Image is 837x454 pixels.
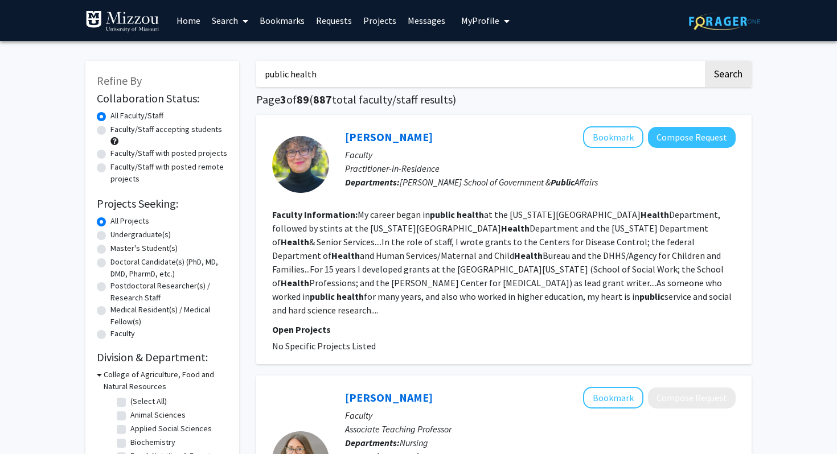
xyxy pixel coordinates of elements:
[337,291,364,302] b: health
[97,73,142,88] span: Refine By
[256,61,703,87] input: Search Keywords
[310,1,358,40] a: Requests
[110,256,228,280] label: Doctoral Candidate(s) (PhD, MD, DMD, PharmD, etc.)
[85,10,159,33] img: University of Missouri Logo
[110,280,228,304] label: Postdoctoral Researcher(s) / Research Staff
[297,92,309,106] span: 89
[110,328,135,340] label: Faculty
[104,369,228,393] h3: College of Agriculture, Food and Natural Resources
[110,110,163,122] label: All Faculty/Staff
[110,242,178,254] label: Master's Student(s)
[345,422,736,436] p: Associate Teaching Professor
[402,1,451,40] a: Messages
[256,93,752,106] h1: Page of ( total faculty/staff results)
[272,323,736,336] p: Open Projects
[551,176,575,188] b: Public
[641,209,669,220] b: Health
[110,161,228,185] label: Faculty/Staff with posted remote projects
[97,197,228,211] h2: Projects Seeking:
[430,209,455,220] b: public
[345,148,736,162] p: Faculty
[310,291,335,302] b: public
[345,408,736,422] p: Faculty
[206,1,254,40] a: Search
[501,222,530,234] b: Health
[583,126,643,148] button: Add Lisa Schwartz to Bookmarks
[705,61,752,87] button: Search
[648,387,736,408] button: Compose Request to Miriam Butler
[281,277,309,288] b: Health
[457,209,484,220] b: health
[110,123,222,135] label: Faculty/Staff accepting students
[110,304,228,328] label: Medical Resident(s) / Medical Fellow(s)
[689,13,760,30] img: ForagerOne Logo
[254,1,310,40] a: Bookmarks
[110,229,171,241] label: Undergraduate(s)
[345,437,400,448] b: Departments:
[583,387,643,408] button: Add Miriam Butler to Bookmarks
[272,209,732,316] fg-read-more: My career began in at the [US_STATE][GEOGRAPHIC_DATA] Department, followed by stints at the [US_S...
[97,92,228,105] h2: Collaboration Status:
[272,209,358,220] b: Faculty Information:
[461,15,499,26] span: My Profile
[514,250,543,261] b: Health
[345,390,433,405] a: [PERSON_NAME]
[345,176,400,188] b: Departments:
[331,250,360,261] b: Health
[171,1,206,40] a: Home
[281,236,309,247] b: Health
[358,1,402,40] a: Projects
[110,147,227,159] label: Faculty/Staff with posted projects
[648,127,736,148] button: Compose Request to Lisa Schwartz
[130,409,186,421] label: Animal Sciences
[110,215,149,227] label: All Projects
[400,176,598,188] span: [PERSON_NAME] School of Government & Affairs
[130,423,212,435] label: Applied Social Sciences
[280,92,286,106] span: 3
[9,403,48,445] iframe: Chat
[130,395,167,407] label: (Select All)
[345,162,736,175] p: Practitioner-in-Residence
[130,436,175,448] label: Biochemistry
[345,130,433,144] a: [PERSON_NAME]
[97,350,228,364] h2: Division & Department:
[313,92,332,106] span: 887
[272,340,376,352] span: No Specific Projects Listed
[639,291,664,302] b: public
[400,437,428,448] span: Nursing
